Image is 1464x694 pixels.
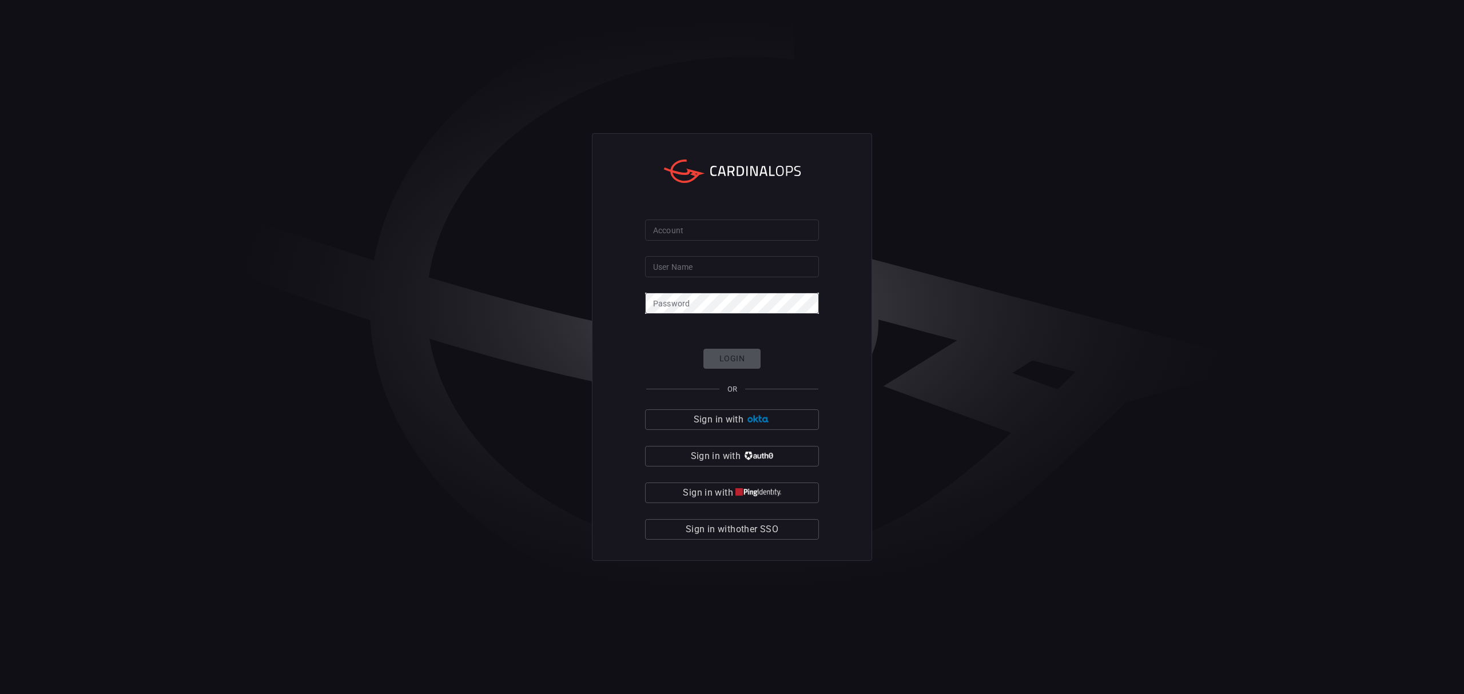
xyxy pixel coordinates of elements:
img: Ad5vKXme8s1CQAAAABJRU5ErkJggg== [746,415,770,424]
span: OR [727,385,737,393]
span: Sign in with other SSO [686,521,778,537]
input: Type your account [645,220,819,241]
button: Sign in with [645,482,819,503]
span: Sign in with [691,448,741,464]
button: Sign in with [645,446,819,466]
img: quu4iresuhQAAAABJRU5ErkJggg== [735,488,781,497]
span: Sign in with [683,485,733,501]
img: vP8Hhh4KuCH8AavWKdZY7RZgAAAAASUVORK5CYII= [743,452,773,460]
button: Sign in withother SSO [645,519,819,540]
button: Sign in with [645,409,819,430]
span: Sign in with [694,412,743,428]
input: Type your user name [645,256,819,277]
